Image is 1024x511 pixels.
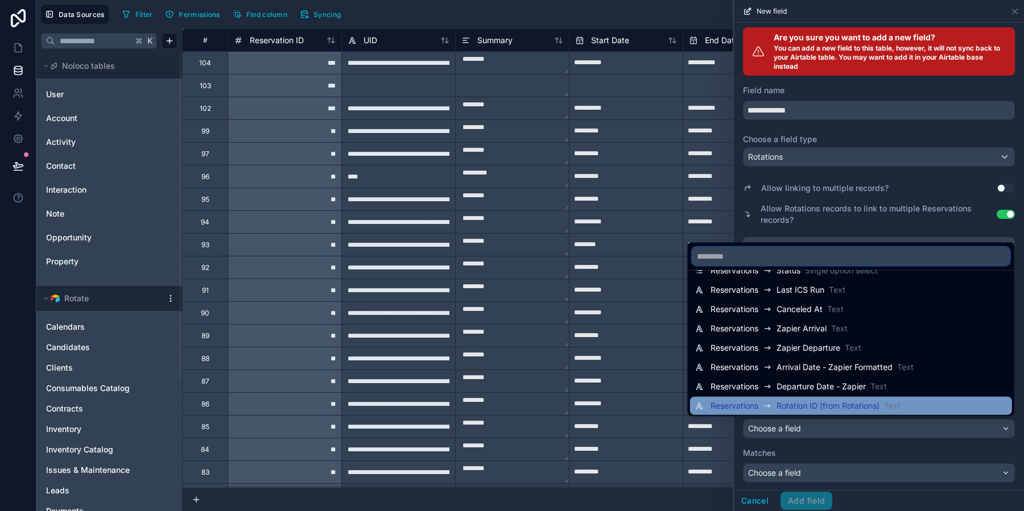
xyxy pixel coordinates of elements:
span: Canceled At [777,304,823,315]
button: Permissions [161,6,224,23]
div: 99 [201,127,209,136]
span: Departure Date - Zapier [777,381,866,392]
div: Contracts [41,400,177,418]
span: Opportunity [46,232,92,243]
span: User [46,89,64,100]
div: Account [41,109,177,127]
span: Filter [135,10,153,19]
a: Permissions [161,6,228,23]
a: User [46,89,138,100]
span: Arrival Date - Zapier Formatted [777,362,893,373]
div: Candidates [41,338,177,356]
div: 86 [201,400,209,409]
span: Interaction [46,184,86,196]
div: Activity [41,133,177,151]
button: Find column [229,6,291,23]
div: User [41,85,177,103]
span: End Date [705,35,739,46]
div: 89 [201,331,209,340]
span: Text [845,342,861,354]
div: 93 [201,240,209,250]
div: 97 [201,149,209,159]
span: Text [884,400,901,412]
span: Text [897,362,914,373]
div: Issues & Maintenance [41,461,177,479]
div: Clients [41,359,177,377]
a: Inventory [46,423,150,435]
span: Text [827,304,844,315]
div: Contact [41,157,177,175]
button: Syncing [296,6,345,23]
div: Consumables Catalog [41,379,177,397]
span: Reservations [711,304,758,315]
div: 91 [202,286,209,295]
div: Calendars [41,318,177,336]
a: Account [46,113,138,124]
div: 103 [200,81,211,90]
span: Inventory [46,423,81,435]
span: Permissions [179,10,220,19]
span: Reservations [711,381,758,392]
div: Opportunity [41,229,177,247]
span: Start Date [591,35,629,46]
div: 83 [201,468,209,477]
span: Calendars [46,321,85,333]
span: Candidates [46,342,90,353]
div: 87 [201,377,209,386]
span: Last ICS Run [777,284,824,296]
span: Text [829,284,845,296]
span: Reservations [711,323,758,334]
span: Summary [477,35,513,46]
div: Interaction [41,181,177,199]
a: Activity [46,136,138,148]
span: Reservation ID [250,35,304,46]
div: 94 [201,218,209,227]
span: Issues & Maintenance [46,464,130,476]
div: 92 [201,263,209,272]
div: 95 [201,195,209,204]
a: Opportunity [46,232,138,243]
div: 84 [201,445,209,454]
div: 102 [200,104,211,113]
a: Issues & Maintenance [46,464,150,476]
span: Clients [46,362,73,373]
a: Contracts [46,403,150,414]
span: Reservations [711,284,758,296]
span: Activity [46,136,76,148]
a: Clients [46,362,150,373]
span: Status [777,265,800,276]
span: Noloco tables [62,60,115,72]
span: Account [46,113,77,124]
button: Data Sources [41,5,109,24]
a: Property [46,256,138,267]
a: Syncing [296,6,349,23]
div: 85 [201,422,209,431]
span: Single option select [805,265,878,276]
div: Note [41,205,177,223]
a: Interaction [46,184,138,196]
span: Contracts [46,403,83,414]
span: Rotate [64,293,89,304]
div: Inventory [41,420,177,438]
span: Leads [46,485,69,496]
a: Candidates [46,342,150,353]
span: Contact [46,160,76,172]
span: Note [46,208,64,219]
span: Data Sources [59,10,105,19]
span: Reservations [711,362,758,373]
button: Airtable LogoRotate [41,290,162,306]
a: Leads [46,485,150,496]
span: UID [364,35,377,46]
div: 88 [201,354,209,363]
span: Find column [246,10,287,19]
div: 96 [201,172,209,181]
div: Inventory Catalog [41,441,177,459]
div: Property [41,252,177,271]
div: 104 [199,59,211,68]
span: Zapier Departure [777,342,840,354]
div: Leads [41,481,177,500]
span: Reservations [711,400,758,412]
span: Syncing [313,10,341,19]
span: Zapier Arrival [777,323,827,334]
span: Consumables Catalog [46,383,130,394]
